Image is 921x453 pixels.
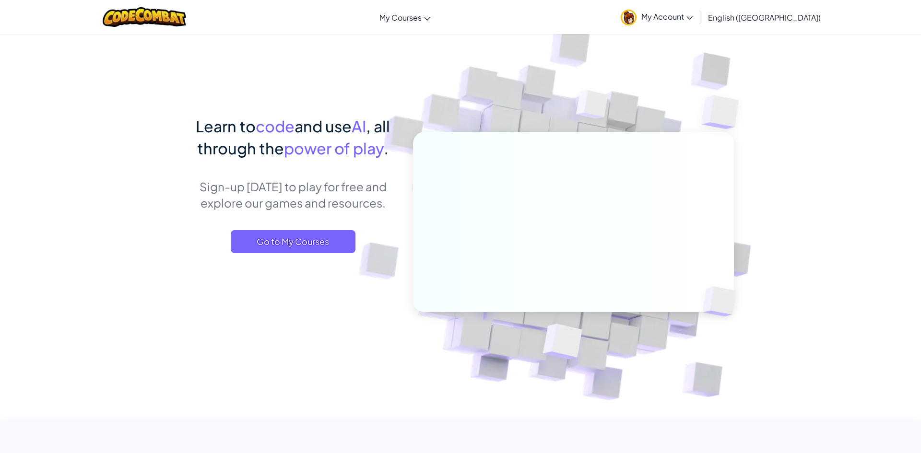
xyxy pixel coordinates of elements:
p: Sign-up [DATE] to play for free and explore our games and resources. [187,178,399,211]
img: Overlap cubes [558,71,627,143]
img: Overlap cubes [683,72,766,153]
img: Overlap cubes [520,303,605,383]
span: . [384,139,389,158]
span: AI [352,116,366,136]
img: avatar [621,10,637,25]
span: Learn to [196,116,256,136]
img: Overlap cubes [687,267,759,337]
span: My Account [641,12,693,22]
a: My Courses [375,4,435,30]
span: power of play [284,139,384,158]
a: My Account [616,2,697,32]
img: CodeCombat logo [103,7,187,27]
a: English ([GEOGRAPHIC_DATA]) [703,4,826,30]
span: My Courses [379,12,422,23]
a: Go to My Courses [231,230,355,253]
span: and use [295,116,352,136]
span: English ([GEOGRAPHIC_DATA]) [708,12,821,23]
span: code [256,116,295,136]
